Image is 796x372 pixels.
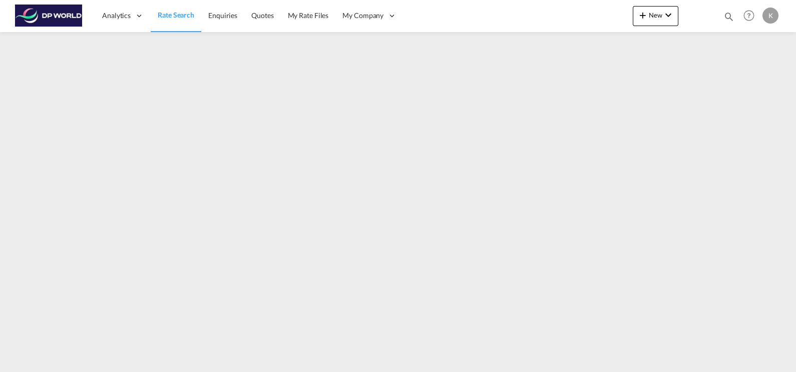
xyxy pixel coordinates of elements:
span: Help [740,7,757,24]
div: K [762,8,778,24]
span: New [637,11,674,19]
button: icon-plus 400-fgNewicon-chevron-down [633,6,678,26]
div: Help [740,7,762,25]
div: icon-magnify [723,11,734,26]
span: My Rate Files [288,11,329,20]
span: My Company [342,11,383,21]
span: Rate Search [158,11,194,19]
span: Analytics [102,11,131,21]
md-icon: icon-plus 400-fg [637,9,649,21]
md-icon: icon-magnify [723,11,734,22]
span: Quotes [251,11,273,20]
span: Enquiries [208,11,237,20]
img: c08ca190194411f088ed0f3ba295208c.png [15,5,83,27]
md-icon: icon-chevron-down [662,9,674,21]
